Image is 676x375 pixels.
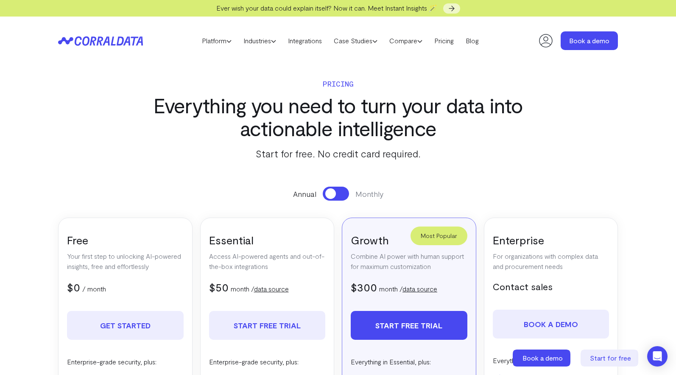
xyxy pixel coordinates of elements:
a: data source [254,285,289,293]
h3: Growth [351,233,467,247]
div: Open Intercom Messenger [647,346,668,367]
h3: Essential [209,233,326,247]
h3: Enterprise [493,233,609,247]
span: Ever wish your data could explain itself? Now it can. Meet Instant Insights 🪄 [216,4,437,12]
a: Get Started [67,311,184,340]
a: Start free trial [351,311,467,340]
p: Start for free. No credit card required. [140,146,536,161]
a: Pricing [428,34,460,47]
span: Book a demo [522,354,563,362]
p: Pricing [140,78,536,90]
p: Combine AI power with human support for maximum customization [351,251,467,271]
p: Everything in Essential, plus: [351,357,467,367]
a: data source [402,285,437,293]
a: Blog [460,34,485,47]
p: month / [379,284,437,294]
a: Integrations [282,34,328,47]
p: Access AI-powered agents and out-of-the-box integrations [209,251,326,271]
p: Enterprise-grade security, plus: [67,357,184,367]
a: Industries [237,34,282,47]
p: month / [231,284,289,294]
span: $300 [351,280,377,294]
a: Case Studies [328,34,383,47]
p: Enterprise-grade security, plus: [209,357,326,367]
p: For organizations with complex data and procurement needs [493,251,609,271]
span: Start for free [590,354,631,362]
a: Start free trial [209,311,326,340]
a: Book a demo [493,310,609,339]
p: / month [82,284,106,294]
h3: Everything you need to turn your data into actionable intelligence [140,94,536,140]
a: Compare [383,34,428,47]
a: Platform [196,34,237,47]
a: Book a demo [513,350,572,367]
span: Monthly [355,188,383,199]
a: Book a demo [561,31,618,50]
span: $0 [67,280,80,294]
h3: Free [67,233,184,247]
a: Start for free [581,350,640,367]
span: $50 [209,280,229,294]
p: Everything in Growth, plus: [493,355,609,366]
p: Your first step to unlocking AI-powered insights, free and effortlessly [67,251,184,271]
span: Annual [293,188,316,199]
h5: Contact sales [493,280,609,293]
div: Most Popular [411,227,467,245]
